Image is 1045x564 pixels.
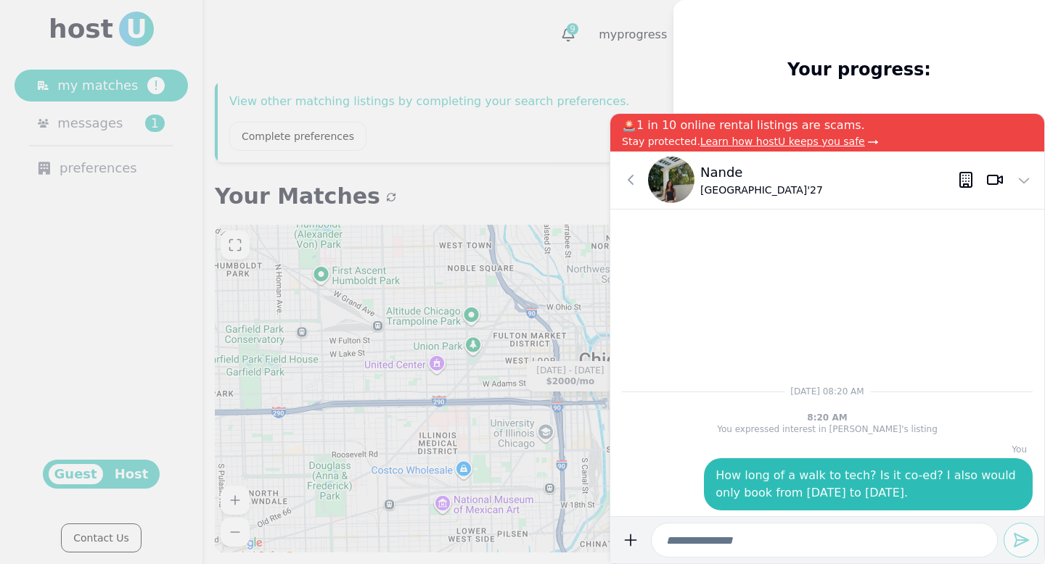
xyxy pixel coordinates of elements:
p: How long of a walk to tech? Is it co-ed? I also would only book from [DATE] to [DATE]. [716,467,1021,502]
p: You expressed interest in [PERSON_NAME]'s listing [717,423,938,435]
p: [GEOGRAPHIC_DATA] ' 27 [700,183,823,197]
p: You [622,444,1033,455]
span: Learn how hostU keeps you safe [700,136,865,147]
span: 8:20 AM [807,412,847,423]
span: [DATE] 08:20 AM [790,386,864,397]
p: Stay protected. [622,134,1033,149]
p: 🚨1 in 10 online rental listings are scams. [622,117,1033,134]
img: Nande Bond avatar [648,157,694,203]
p: Nande [700,162,823,183]
p: Your progress: [766,58,952,81]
